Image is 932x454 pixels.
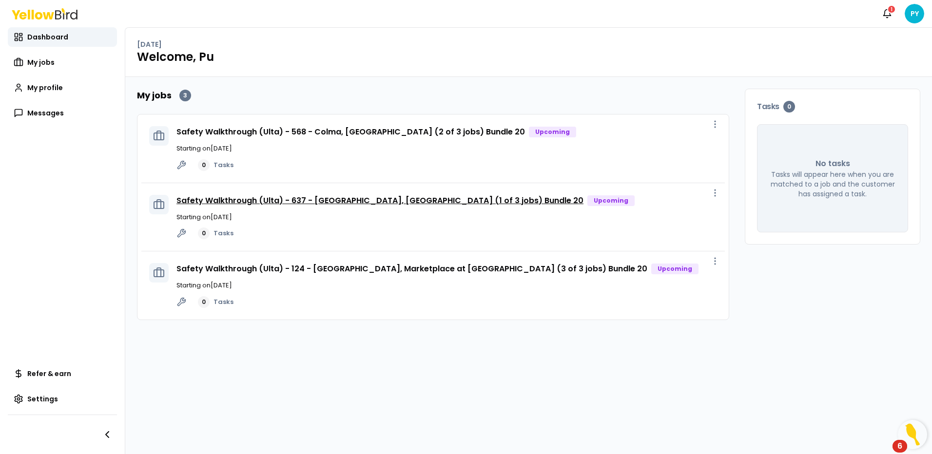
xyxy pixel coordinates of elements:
a: 0Tasks [198,159,233,171]
a: 0Tasks [198,296,233,308]
span: PY [905,4,924,23]
a: Refer & earn [8,364,117,383]
p: Starting on [DATE] [176,144,717,153]
p: [DATE] [137,39,162,49]
a: Settings [8,389,117,409]
a: Messages [8,103,117,123]
div: 0 [198,296,210,308]
a: My profile [8,78,117,97]
button: 1 [877,4,897,23]
div: 1 [887,5,896,14]
a: 0Tasks [198,227,233,239]
span: Dashboard [27,32,68,42]
a: Safety Walkthrough (Ulta) - 568 - Colma, [GEOGRAPHIC_DATA] (2 of 3 jobs) Bundle 20 [176,126,525,137]
div: Upcoming [529,127,576,137]
span: Refer & earn [27,369,71,378]
div: 0 [198,227,210,239]
p: Starting on [DATE] [176,281,717,290]
p: Tasks will appear here when you are matched to a job and the customer has assigned a task. [769,170,896,199]
span: Settings [27,394,58,404]
a: Dashboard [8,27,117,47]
div: 0 [198,159,210,171]
p: Starting on [DATE] [176,212,717,222]
div: Upcoming [651,264,699,274]
div: Upcoming [587,195,635,206]
span: My jobs [27,57,55,67]
p: No tasks [815,158,850,170]
div: 0 [783,101,795,113]
button: Open Resource Center, 6 new notifications [898,420,927,449]
span: Messages [27,108,64,118]
h3: Tasks [757,101,908,113]
span: My profile [27,83,63,93]
h2: My jobs [137,89,172,102]
div: 3 [179,90,191,101]
a: Safety Walkthrough (Ulta) - 637 - [GEOGRAPHIC_DATA], [GEOGRAPHIC_DATA] (1 of 3 jobs) Bundle 20 [176,195,583,206]
a: My jobs [8,53,117,72]
h1: Welcome, Pu [137,49,920,65]
a: Safety Walkthrough (Ulta) - 124 - [GEOGRAPHIC_DATA], Marketplace at [GEOGRAPHIC_DATA] (3 of 3 job... [176,263,647,274]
